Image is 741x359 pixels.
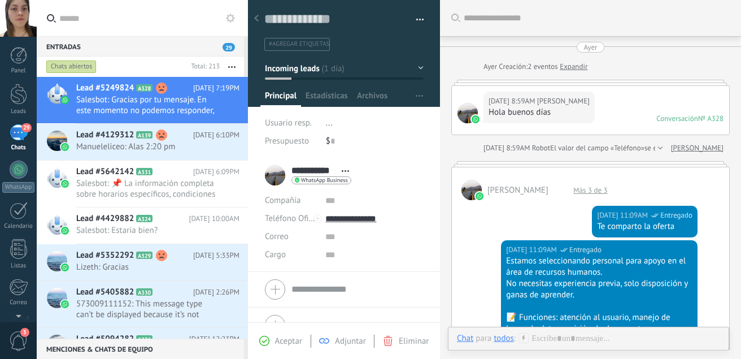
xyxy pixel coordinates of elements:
div: Más 3 de 3 [568,185,613,195]
span: Estadísticas [306,90,348,107]
span: A328 [136,84,152,92]
img: waba.svg [61,227,69,235]
span: Salesbot: Estaria bien? [76,225,218,236]
span: Juan Bernal [461,180,482,200]
span: A139 [136,131,152,139]
span: [DATE] 12:23PM [189,334,239,345]
img: waba.svg [472,115,480,123]
a: Lead #5352292 A329 [DATE] 5:33PM Lizeth: Gracias [37,244,248,280]
button: Teléfono Oficina [265,210,317,228]
div: Cargo [265,246,317,264]
div: Ayer [583,42,597,53]
span: Robot [532,143,550,153]
span: Usuario resp. [265,118,312,128]
span: Lead #5249824 [76,83,134,94]
img: waba.svg [61,143,69,151]
span: Entregado [569,244,601,256]
span: ... [326,118,333,128]
div: [DATE] 11:09AM [597,210,650,221]
span: 2 eventos [528,61,557,72]
span: #agregar etiquetas [269,40,329,48]
div: Panel [2,67,35,75]
a: Lead #4429882 A324 [DATE] 10:00AM Salesbot: Estaria bien? [37,207,248,244]
span: Lizeth: Gracias [76,262,218,273]
span: A330 [136,288,152,296]
span: [DATE] 6:10PM [193,129,239,141]
div: $ [326,132,424,150]
span: Salesbot: 📌 La información completa sobre horarios específicos, condiciones legales y otros detal... [76,178,218,200]
a: Lead #5642142 A331 [DATE] 6:09PM Salesbot: 📌 La información completa sobre horarios específicos, ... [37,161,248,207]
span: Lead #4129312 [76,129,134,141]
span: Lead #5642142 [76,166,134,178]
a: Lead #5249824 A328 [DATE] 7:19PM Salesbot: Gracias por tu mensaje. En este momento no podemos res... [37,77,248,123]
span: 3 [20,328,29,337]
div: Te comparto la oferta [597,221,692,232]
span: A326 [136,335,152,343]
a: [PERSON_NAME] [671,142,723,154]
button: Correo [265,228,289,246]
span: : [514,333,516,344]
a: Lead #4129312 A139 [DATE] 6:10PM Manueleliceo: Alas 2:20 pm [37,124,248,160]
span: Manueleliceo: Alas 2:20 pm [76,141,218,152]
span: Adjuntar [335,336,366,347]
div: Leads [2,108,35,115]
div: Presupuesto [265,132,317,150]
div: Correo [2,299,35,306]
span: A329 [136,252,152,259]
img: waba.svg [61,300,69,308]
div: Usuario resp. [265,114,317,132]
span: para [476,333,491,344]
div: Hola buenos días [489,107,590,118]
img: waba.svg [476,192,483,200]
div: WhatsApp [2,182,34,193]
span: Lead #4429882 [76,213,134,224]
span: Juan Bernal [537,96,590,107]
div: 📝 Funciones: atención al usuario, manejo de bases de datos, revisión de documentos, agendamiento ... [506,312,692,346]
span: WhatsApp Business [301,178,348,183]
div: [DATE] 8:59AM [489,96,537,107]
div: Listas [2,262,35,270]
div: Calendario [2,223,35,230]
img: waba.svg [61,96,69,104]
div: № A328 [698,114,723,123]
span: 573009111152: This message type can’t be displayed because it’s not supported yet. [76,299,218,320]
img: waba.svg [61,263,69,271]
span: Principal [265,90,297,107]
span: Entregado [660,210,692,221]
div: Menciones & Chats de equipo [37,339,244,359]
div: Estamos seleccionando personal para apoyo en el área de recursos humanos. [506,256,692,278]
span: Correo [265,231,289,242]
div: Creación: [483,61,587,72]
div: Chats [2,144,35,152]
a: Lead #5405882 A330 [DATE] 2:26PM 573009111152: This message type can’t be displayed because it’s ... [37,281,248,327]
span: [DATE] 7:19PM [193,83,239,94]
span: 29 [223,43,235,51]
div: Chats abiertos [46,60,97,73]
div: [DATE] 8:59AM [483,142,532,154]
span: Teléfono Oficina [265,213,324,224]
span: A324 [136,215,152,222]
span: A331 [136,168,152,175]
span: Salesbot: Gracias por tu mensaje. En este momento no podemos responder, pero lo haremos lo antes ... [76,94,218,116]
span: [DATE] 2:26PM [193,287,239,298]
span: Presupuesto [265,136,309,146]
div: [DATE] 11:09AM [506,244,559,256]
img: waba.svg [61,180,69,188]
span: Juan Bernal [487,185,548,196]
span: Cargo [265,250,286,259]
div: Total: 213 [186,61,220,72]
div: Compañía [265,192,317,210]
span: Aceptar [275,336,302,347]
span: [DATE] 6:09PM [193,166,239,178]
span: Archivos [357,90,387,107]
span: Juan Bernal [457,103,478,123]
div: Entradas [37,36,244,57]
div: No necesitas experiencia previa, solo disposición y ganas de aprender. [506,278,692,301]
span: Lead #5405882 [76,287,134,298]
span: 29 [21,123,31,132]
div: Ayer [483,61,499,72]
span: Eliminar [399,336,429,347]
div: todos [494,333,513,343]
span: El valor del campo «Teléfono» [550,142,644,154]
span: Lead #5352292 [76,250,134,261]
